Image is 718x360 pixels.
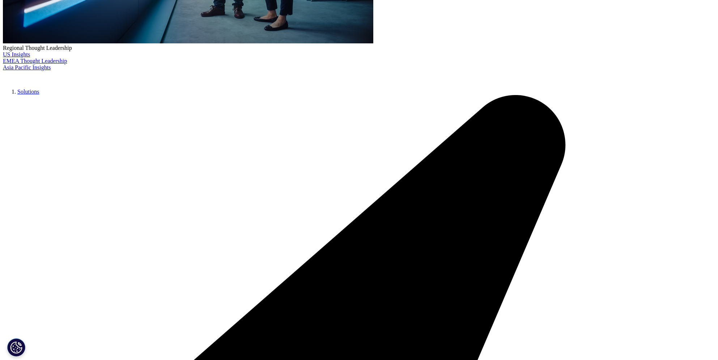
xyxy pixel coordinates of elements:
[3,71,61,81] img: IQVIA Healthcare Information Technology and Pharma Clinical Research Company
[7,338,25,356] button: Cookies Settings
[3,58,67,64] a: EMEA Thought Leadership
[3,45,715,51] div: Regional Thought Leadership
[3,51,30,57] a: US Insights
[17,89,39,95] a: Solutions
[3,64,51,70] a: Asia Pacific Insights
